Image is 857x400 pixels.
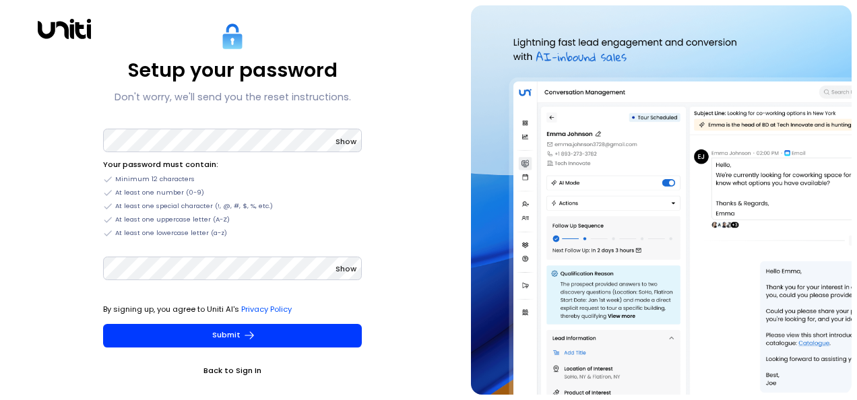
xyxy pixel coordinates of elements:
p: Setup your password [128,59,338,82]
button: Show [336,135,356,148]
span: At least one lowercase letter (a-z) [115,228,227,238]
p: By signing up, you agree to Uniti AI's [103,302,362,316]
a: Back to Sign In [103,364,362,377]
span: At least one uppercase letter (A-Z) [115,215,230,224]
img: auth-hero.png [471,5,852,395]
button: Submit [103,324,362,347]
li: Your password must contain: [103,158,362,171]
p: Don't worry, we'll send you the reset instructions. [115,89,351,105]
span: At least one special character (!, @, #, $, %, etc.) [115,201,273,211]
span: Show [336,136,356,147]
span: Show [336,263,356,274]
span: Minimum 12 characters [115,174,195,184]
a: Privacy Policy [241,304,292,314]
button: Show [336,262,356,275]
span: At least one number (0-9) [115,188,204,197]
